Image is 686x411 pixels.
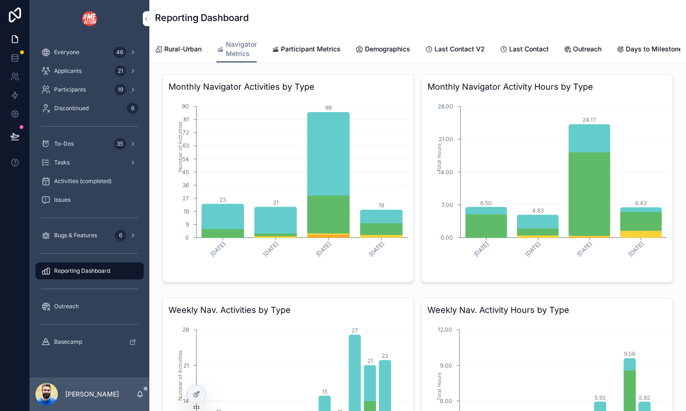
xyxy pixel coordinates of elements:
[115,230,126,241] div: 6
[532,207,544,214] tspan: 4.83
[273,199,279,206] tspan: 21
[438,326,452,333] tspan: 12.00
[440,362,452,369] tspan: 9.00
[315,240,332,258] tspan: [DATE]
[367,240,385,258] tspan: [DATE]
[627,240,645,258] tspan: [DATE]
[226,40,257,58] span: Navigator Metrics
[635,199,647,206] tspan: 6.42
[472,240,490,258] tspan: [DATE]
[500,41,549,59] a: Last Contact
[367,357,373,364] tspan: 21
[54,67,82,75] span: Applicants
[54,86,86,93] span: Participants
[168,97,408,276] div: chart
[365,44,410,54] span: Demographics
[427,304,667,317] h3: Weekly Nav. Activity Hours by Type
[30,37,149,362] div: scrollable content
[427,80,667,93] h3: Monthly Navigator Activity Hours by Type
[35,262,144,279] a: Reporting Dashboard
[351,327,358,334] tspan: 27
[356,41,410,59] a: Demographics
[378,202,384,209] tspan: 19
[325,104,332,111] tspan: 86
[438,103,453,110] tspan: 28.00
[262,240,280,258] tspan: [DATE]
[439,135,453,142] tspan: 21.00
[54,159,70,166] span: Tasks
[183,362,189,369] tspan: 21
[182,103,189,110] tspan: 90
[438,169,453,176] tspan: 14.00
[182,169,189,176] tspan: 45
[183,397,189,404] tspan: 14
[582,116,596,123] tspan: 24.17
[177,350,183,401] tspan: Number of Activities
[509,44,549,54] span: Last Contact
[441,234,453,241] tspan: 0.00
[155,41,202,59] a: Rural-Urban
[115,84,126,95] div: 19
[35,227,144,244] a: Bugs & Features6
[185,234,189,241] tspan: 0
[182,182,189,189] tspan: 36
[35,135,144,152] a: To-Dos35
[35,298,144,315] a: Outreach
[427,97,667,276] div: chart
[54,196,70,204] span: Issues
[183,208,189,215] tspan: 18
[54,177,112,185] span: Activities (completed)
[217,36,257,63] a: Navigator Metrics
[155,11,249,24] h1: Reporting Dashboard
[35,63,144,79] a: Applicants21
[54,49,79,56] span: Everyone
[164,44,202,54] span: Rural-Urban
[54,140,74,148] span: To-Dos
[436,143,442,172] tspan: Total Hours
[127,103,138,114] div: 6
[209,240,227,258] tspan: [DATE]
[573,44,602,54] span: Outreach
[182,156,189,163] tspan: 54
[168,80,408,93] h3: Monthly Navigator Activities by Type
[35,100,144,117] a: Discontinued6
[114,138,126,149] div: 35
[65,390,119,399] p: [PERSON_NAME]
[182,195,189,202] tspan: 27
[595,394,606,401] tspan: 5.92
[113,47,126,58] div: 46
[434,44,485,54] span: Last Contact V2
[524,240,542,258] tspan: [DATE]
[616,41,682,59] a: Days to Milestone
[436,372,442,401] tspan: Total Hours
[219,196,226,203] tspan: 23
[35,173,144,190] a: Activities (completed)
[35,44,144,61] a: Everyone46
[480,199,492,206] tspan: 6.50
[35,191,144,208] a: Issues
[115,65,126,77] div: 21
[168,304,408,317] h3: Weekly Nav. Activities by Type
[35,81,144,98] a: Participants19
[182,142,189,149] tspan: 63
[639,394,650,401] tspan: 5.92
[54,105,89,112] span: Discontinued
[425,41,485,59] a: Last Contact V2
[182,326,189,333] tspan: 28
[186,221,189,228] tspan: 9
[177,121,183,172] tspan: Number of Activities
[624,350,635,357] tspan: 9.58
[440,397,452,404] tspan: 6.00
[626,44,682,54] span: Days to Milestone
[54,303,79,310] span: Outreach
[281,44,341,54] span: Participant Metrics
[575,240,593,258] tspan: [DATE]
[322,388,328,395] tspan: 15
[564,41,602,59] a: Outreach
[35,333,144,350] a: Basecamp
[441,201,453,208] tspan: 7.00
[54,267,110,275] span: Reporting Dashboard
[82,11,97,26] img: App logo
[182,129,189,136] tspan: 72
[54,338,82,346] span: Basecamp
